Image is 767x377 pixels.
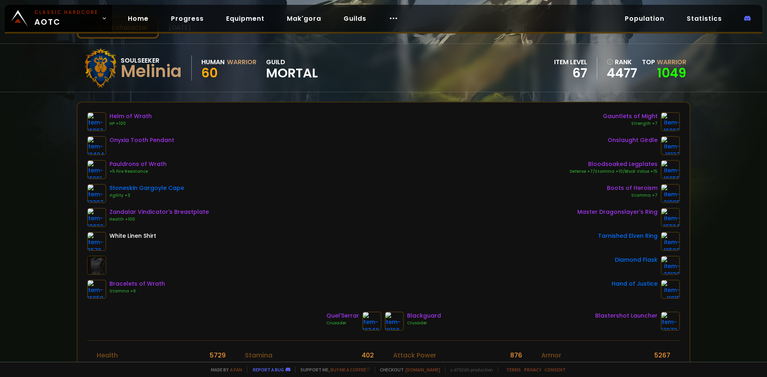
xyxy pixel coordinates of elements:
div: Defense +7/Stamina +10/Block Value +15 [570,168,658,175]
img: item-18404 [87,136,106,155]
small: Classic Hardcore [34,9,98,16]
div: Master Dragonslayer's Ring [577,208,658,216]
a: Progress [165,10,210,27]
div: Blackguard [407,312,441,320]
img: item-19168 [385,312,404,331]
div: 9 % [661,360,670,370]
a: Classic HardcoreAOTC [5,5,112,32]
div: 876 [510,350,522,360]
div: Health +100 [109,216,209,223]
a: a fan [230,367,242,373]
div: Soulseeker [121,55,182,65]
div: Agility +3 [109,192,184,199]
img: item-19137 [661,136,680,155]
div: Boots of Heroism [607,184,658,192]
img: item-16959 [87,280,106,299]
span: Warrior [657,57,686,67]
div: Human [201,57,225,67]
span: Mortal [266,67,318,79]
img: item-2576 [87,232,106,251]
a: Consent [544,367,566,373]
div: Warrior [227,57,256,67]
div: item level [554,57,587,67]
span: AOTC [34,9,98,28]
div: Helm of Wrath [109,112,152,120]
div: Melee critic [393,360,430,370]
img: item-18500 [661,232,680,251]
div: HP +100 [109,120,152,127]
div: Rage [97,360,113,370]
a: Mak'gora [280,10,328,27]
img: item-13397 [87,184,106,203]
div: Strength +7 [603,120,658,127]
a: Statistics [680,10,728,27]
div: Tarnished Elven Ring [598,232,658,240]
div: 402 [362,350,374,360]
span: Made by [206,367,242,373]
div: Armor [541,350,561,360]
div: Stamina [245,350,272,360]
a: 4477 [607,67,637,79]
div: rank [607,57,637,67]
a: Guilds [337,10,373,27]
a: Population [618,10,671,27]
a: 1049 [657,64,686,82]
img: item-21995 [661,184,680,203]
div: Top [642,57,686,67]
img: item-16961 [87,160,106,179]
img: item-16963 [87,112,106,131]
div: Blastershot Launcher [595,312,658,320]
div: Crusader [407,320,441,326]
div: 100 [216,360,226,370]
div: Zandalar Vindicator's Breastplate [109,208,209,216]
div: Onyxia Tooth Pendant [109,136,174,144]
div: 24 % [508,360,522,370]
div: Hand of Justice [612,280,658,288]
img: item-18348 [362,312,382,331]
span: Checkout [375,367,440,373]
div: 45 [366,360,374,370]
div: 5729 [210,350,226,360]
div: Melinia [121,65,182,77]
div: Diamond Flask [615,256,658,264]
a: Equipment [220,10,271,27]
a: Home [121,10,155,27]
div: Bracelets of Wrath [109,280,165,288]
div: Bloodsoaked Legplates [570,160,658,168]
div: Stamina +7 [607,192,658,199]
img: item-19855 [661,160,680,179]
a: Terms [506,367,521,373]
a: Report a bug [253,367,284,373]
span: 60 [201,64,218,82]
div: Stoneskin Gargoyle Cape [109,184,184,192]
div: +5 Fire Resistance [109,168,167,175]
div: Pauldrons of Wrath [109,160,167,168]
img: item-19822 [87,208,106,227]
div: 67 [554,67,587,79]
div: guild [266,57,318,79]
a: Privacy [524,367,541,373]
img: item-20130 [661,256,680,275]
span: v. d752d5 - production [445,367,493,373]
div: Gauntlets of Might [603,112,658,120]
img: item-19384 [661,208,680,227]
div: White Linen Shirt [109,232,156,240]
div: 5267 [654,350,670,360]
img: item-17072 [661,312,680,331]
div: Dodge [541,360,563,370]
div: Stamina +9 [109,288,165,294]
div: Attack Power [393,350,436,360]
div: Health [97,350,118,360]
div: Intellect [245,360,271,370]
a: Buy me a coffee [330,367,370,373]
div: Crusader [326,320,359,326]
img: item-11815 [661,280,680,299]
img: item-16863 [661,112,680,131]
span: Support me, [295,367,370,373]
div: Onslaught Girdle [608,136,658,144]
a: [DOMAIN_NAME] [405,367,440,373]
div: Quel'Serrar [326,312,359,320]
